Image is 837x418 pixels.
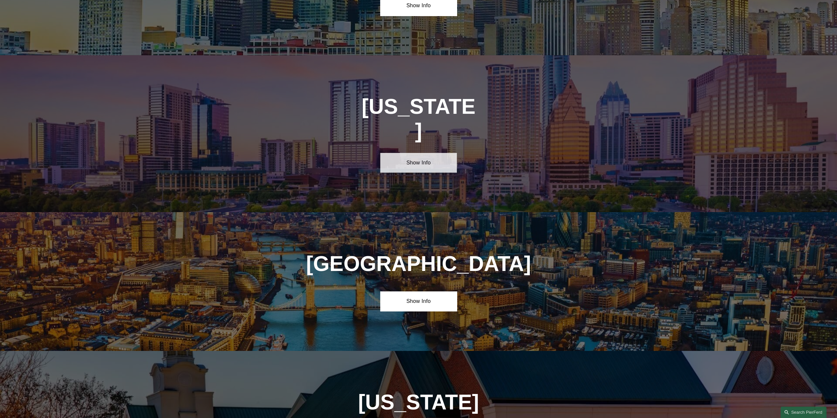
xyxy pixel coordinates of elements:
a: Show Info [380,153,457,173]
h1: [GEOGRAPHIC_DATA] [304,252,534,276]
h1: [US_STATE] [304,390,534,414]
h1: [US_STATE] [361,95,476,143]
a: Show Info [380,291,457,311]
a: Search this site [780,406,826,418]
